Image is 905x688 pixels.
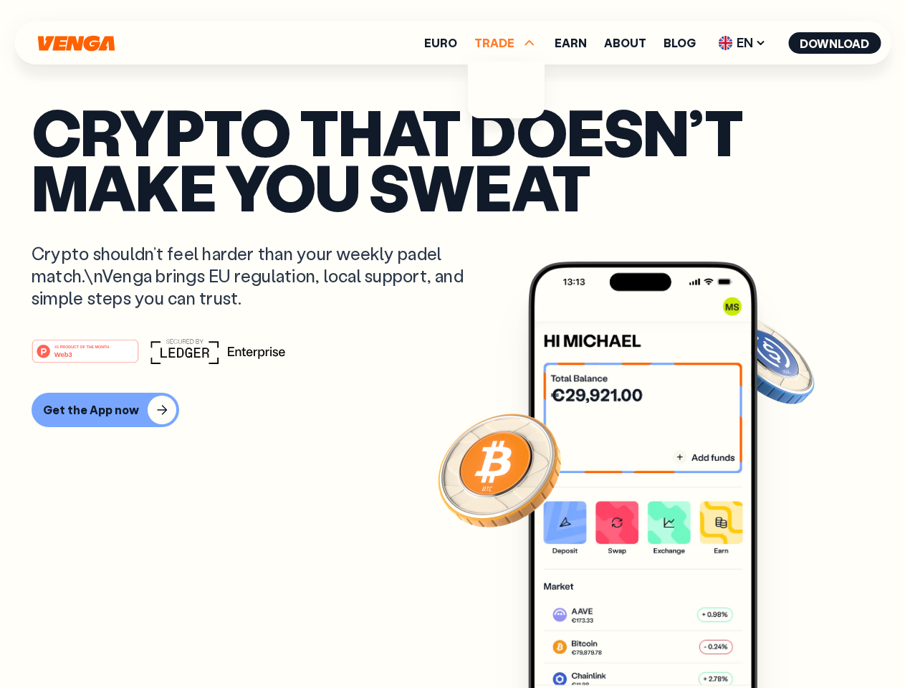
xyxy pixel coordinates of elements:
[714,308,818,411] img: USDC coin
[474,34,537,52] span: TRADE
[474,37,514,49] span: TRADE
[424,37,457,49] a: Euro
[435,405,564,534] img: Bitcoin
[713,32,771,54] span: EN
[664,37,696,49] a: Blog
[718,36,732,50] img: flag-uk
[43,403,139,417] div: Get the App now
[32,348,139,366] a: #1 PRODUCT OF THE MONTHWeb3
[32,242,484,310] p: Crypto shouldn’t feel harder than your weekly padel match.\nVenga brings EU regulation, local sup...
[54,344,109,348] tspan: #1 PRODUCT OF THE MONTH
[32,393,873,427] a: Get the App now
[788,32,881,54] button: Download
[36,35,116,52] svg: Home
[32,104,873,214] p: Crypto that doesn’t make you sweat
[32,393,179,427] button: Get the App now
[54,350,72,358] tspan: Web3
[555,37,587,49] a: Earn
[604,37,646,49] a: About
